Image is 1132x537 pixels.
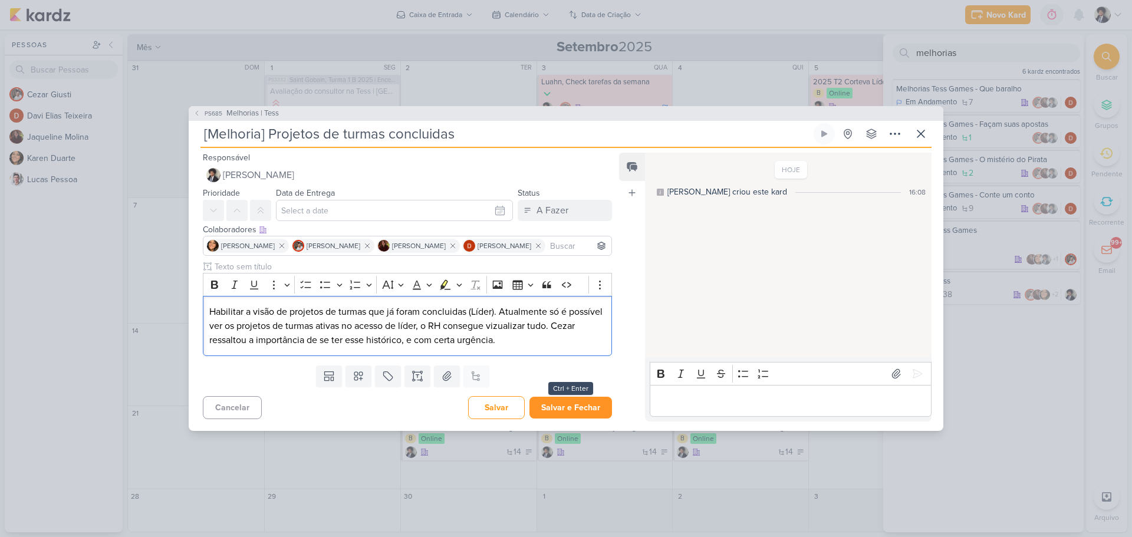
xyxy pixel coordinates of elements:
[203,164,612,186] button: [PERSON_NAME]
[478,241,531,251] span: [PERSON_NAME]
[650,385,932,417] div: Editor editing area: main
[548,239,609,253] input: Buscar
[667,186,787,198] div: [PERSON_NAME] criou este kard
[276,200,513,221] input: Select a date
[468,396,525,419] button: Salvar
[193,108,279,120] button: PS685 Melhorias | Tess
[221,241,275,251] span: [PERSON_NAME]
[463,240,475,252] img: Davi Elias Teixeira
[223,168,294,182] span: [PERSON_NAME]
[203,223,612,236] div: Colaboradores
[203,273,612,296] div: Editor toolbar
[276,188,335,198] label: Data de Entrega
[537,203,568,218] div: A Fazer
[518,200,612,221] button: A Fazer
[650,362,932,385] div: Editor toolbar
[518,188,540,198] label: Status
[203,109,224,118] span: PS685
[206,168,221,182] img: Pedro Luahn Simões
[392,241,446,251] span: [PERSON_NAME]
[307,241,360,251] span: [PERSON_NAME]
[529,397,612,419] button: Salvar e Fechar
[207,240,219,252] img: Karen Duarte
[909,187,926,197] div: 16:08
[200,123,811,144] input: Kard Sem Título
[203,296,612,357] div: Editor editing area: main
[203,188,240,198] label: Prioridade
[820,129,829,139] div: Ligar relógio
[203,396,262,419] button: Cancelar
[548,382,593,395] div: Ctrl + Enter
[212,261,612,273] input: Texto sem título
[226,108,279,120] span: Melhorias | Tess
[203,153,250,163] label: Responsável
[378,240,390,252] img: Jaqueline Molina
[292,240,304,252] img: Cezar Giusti
[209,305,606,347] p: Habilitar a visão de projetos de turmas que já foram concluidas (Líder). Atualmente só é possível...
